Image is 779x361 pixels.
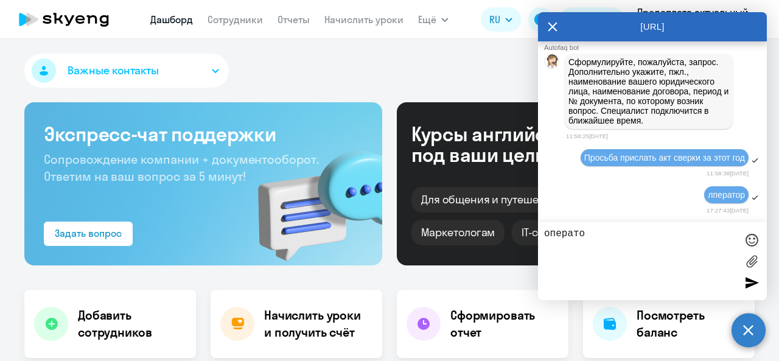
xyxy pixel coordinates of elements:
[44,222,133,246] button: Задать вопрос
[568,57,731,125] span: Сформулируйте, пожалуйста, запрос. Дополнительно укажите, пжл., наименование вашего юридического ...
[742,252,761,270] label: Лимит 10 файлов
[418,7,449,32] button: Ещё
[707,207,749,214] time: 17:27:43[DATE]
[560,7,624,32] button: Балансbalance
[512,220,617,245] div: IT-специалистам
[631,5,769,34] button: Предоплата актуальный, [GEOGRAPHIC_DATA], ООО
[68,63,159,79] span: Важные контакты
[411,187,579,212] div: Для общения и путешествий
[264,307,370,341] h4: Начислить уроки и получить счёт
[324,13,403,26] a: Начислить уроки
[55,226,122,240] div: Задать вопрос
[44,122,363,146] h3: Экспресс-чат поддержки
[44,152,319,184] span: Сопровождение компании + документооборот. Ответим на ваш вопрос за 5 минут!
[708,190,745,200] span: лператор
[278,13,310,26] a: Отчеты
[584,153,745,163] span: Просьба прислать акт сверки за этот год
[637,5,750,34] p: Предоплата актуальный, [GEOGRAPHIC_DATA], ООО
[544,44,767,51] div: Autofaq bot
[489,12,500,27] span: RU
[481,7,521,32] button: RU
[240,128,382,265] img: bg-img
[78,307,186,341] h4: Добавить сотрудников
[418,12,436,27] span: Ещё
[24,54,229,88] button: Важные контакты
[208,13,263,26] a: Сотрудники
[411,124,620,165] div: Курсы английского под ваши цели
[545,54,560,72] img: bot avatar
[544,228,736,294] textarea: операто
[150,13,193,26] a: Дашборд
[566,133,608,139] time: 11:58:25[DATE]
[637,307,745,341] h4: Посмотреть баланс
[411,220,505,245] div: Маркетологам
[707,170,749,177] time: 11:58:38[DATE]
[450,307,559,341] h4: Сформировать отчет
